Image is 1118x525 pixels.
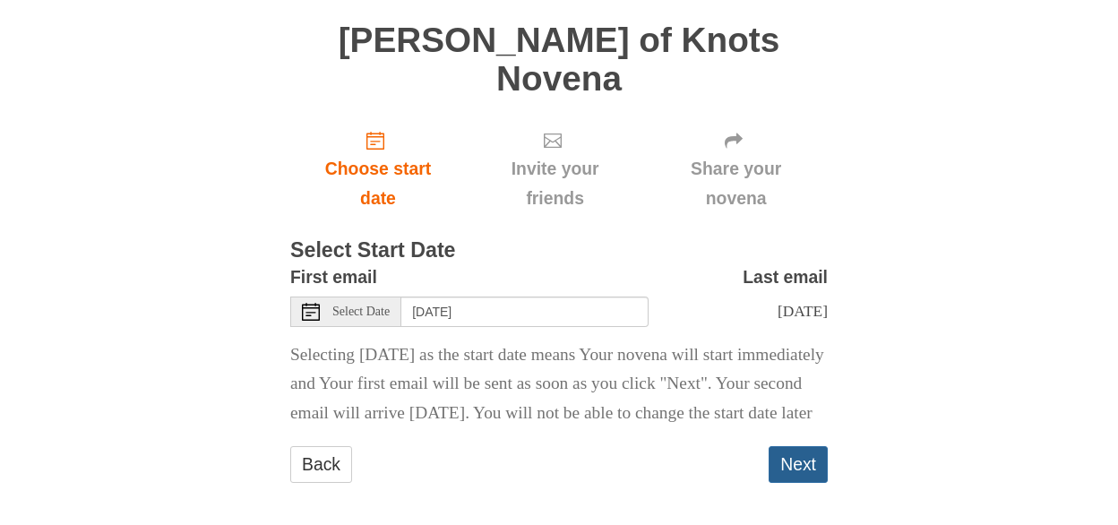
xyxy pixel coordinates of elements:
span: Invite your friends [484,154,626,213]
label: First email [290,262,377,292]
h3: Select Start Date [290,239,828,262]
span: [DATE] [778,302,828,320]
div: Click "Next" to confirm your start date first. [644,116,828,222]
button: Next [769,446,828,483]
div: Click "Next" to confirm your start date first. [466,116,644,222]
input: Use the arrow keys to pick a date [401,297,649,327]
p: Selecting [DATE] as the start date means Your novena will start immediately and Your first email ... [290,340,828,429]
h1: [PERSON_NAME] of Knots Novena [290,22,828,98]
span: Share your novena [662,154,810,213]
span: Select Date [332,306,390,318]
a: Choose start date [290,116,466,222]
span: Choose start date [308,154,448,213]
label: Last email [743,262,828,292]
a: Back [290,446,352,483]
